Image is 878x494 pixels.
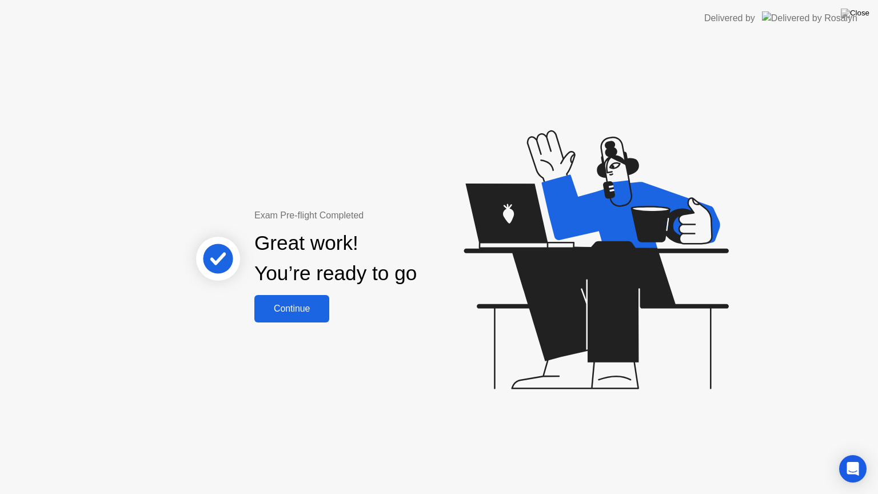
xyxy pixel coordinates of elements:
[839,455,867,483] div: Open Intercom Messenger
[841,9,869,18] img: Close
[762,11,857,25] img: Delivered by Rosalyn
[254,228,417,289] div: Great work! You’re ready to go
[704,11,755,25] div: Delivered by
[258,304,326,314] div: Continue
[254,295,329,322] button: Continue
[254,209,490,222] div: Exam Pre-flight Completed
